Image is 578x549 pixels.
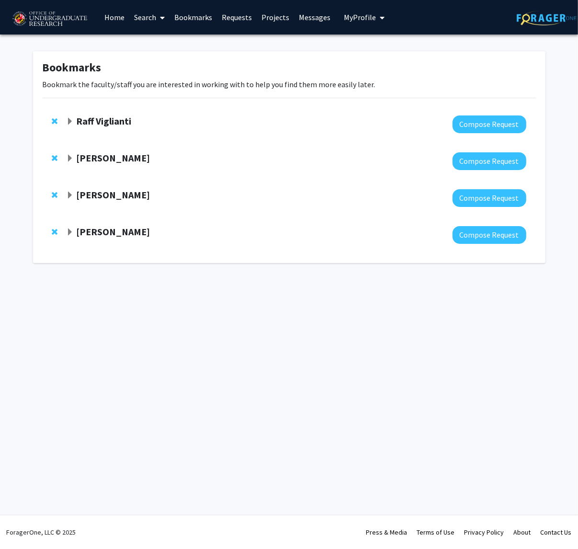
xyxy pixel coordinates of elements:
[517,11,577,25] img: ForagerOne Logo
[257,0,294,34] a: Projects
[9,7,90,31] img: University of Maryland Logo
[453,115,526,133] button: Compose Request to Raff Viglianti
[465,528,504,537] a: Privacy Policy
[76,115,131,127] strong: Raff Viglianti
[541,528,572,537] a: Contact Us
[43,61,536,75] h1: Bookmarks
[43,79,536,90] p: Bookmark the faculty/staff you are interested in working with to help you find them more easily l...
[52,154,58,162] span: Remove Ronald Yaros from bookmarks
[66,192,74,199] span: Expand Dong Liang Bookmark
[7,515,76,549] div: ForagerOne, LLC © 2025
[366,528,408,537] a: Press & Media
[344,12,376,22] span: My Profile
[453,152,526,170] button: Compose Request to Ronald Yaros
[66,118,74,126] span: Expand Raff Viglianti Bookmark
[217,0,257,34] a: Requests
[170,0,217,34] a: Bookmarks
[52,228,58,236] span: Remove Peter Murrell from bookmarks
[453,226,526,244] button: Compose Request to Peter Murrell
[514,528,531,537] a: About
[52,191,58,199] span: Remove Dong Liang from bookmarks
[100,0,129,34] a: Home
[294,0,335,34] a: Messages
[66,155,74,162] span: Expand Ronald Yaros Bookmark
[76,152,150,164] strong: [PERSON_NAME]
[7,506,41,542] iframe: Chat
[52,117,58,125] span: Remove Raff Viglianti from bookmarks
[417,528,455,537] a: Terms of Use
[76,189,150,201] strong: [PERSON_NAME]
[453,189,526,207] button: Compose Request to Dong Liang
[66,229,74,236] span: Expand Peter Murrell Bookmark
[129,0,170,34] a: Search
[76,226,150,238] strong: [PERSON_NAME]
